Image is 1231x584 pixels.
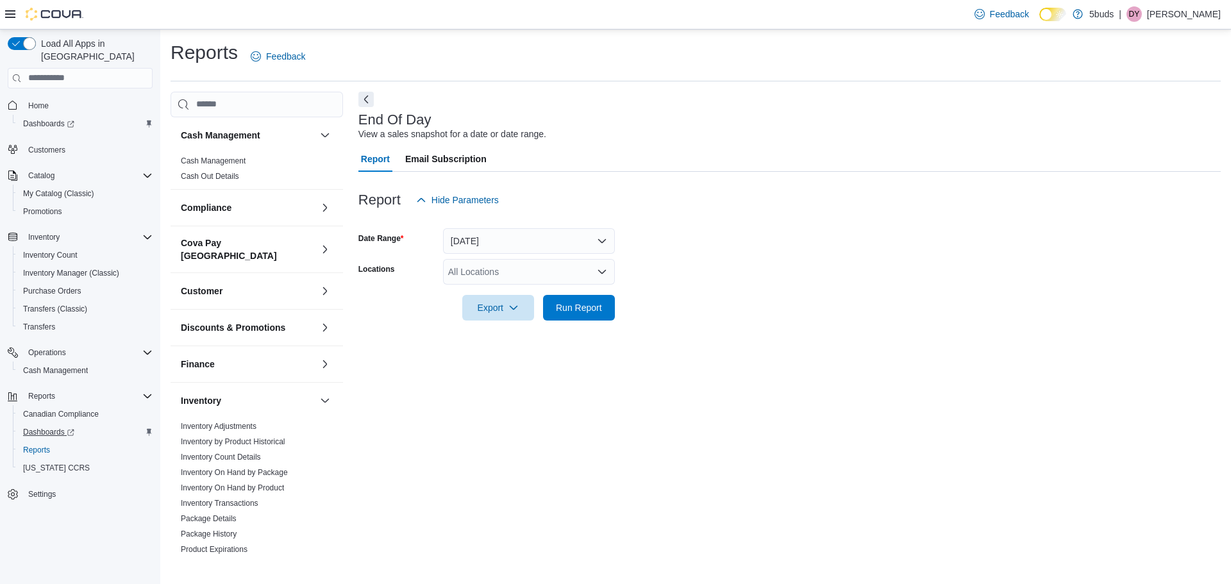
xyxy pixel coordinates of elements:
a: Inventory Manager (Classic) [18,265,124,281]
a: Dashboards [13,115,158,133]
span: Inventory On Hand by Product [181,483,284,493]
span: Feedback [266,50,305,63]
a: Inventory Adjustments [181,422,256,431]
a: Inventory On Hand by Package [181,468,288,477]
span: Cash Management [18,363,153,378]
button: Canadian Compliance [13,405,158,423]
span: Inventory Adjustments [181,421,256,431]
button: Purchase Orders [13,282,158,300]
span: Catalog [23,168,153,183]
span: Run Report [556,301,602,314]
span: Operations [28,347,66,358]
h3: Report [358,192,401,208]
button: Inventory [317,393,333,408]
button: Compliance [317,200,333,215]
div: Danielle Young [1126,6,1142,22]
a: Package Details [181,514,237,523]
span: Inventory Transactions [181,498,258,508]
button: Export [462,295,534,321]
div: Cash Management [171,153,343,189]
a: [US_STATE] CCRS [18,460,95,476]
button: Customer [317,283,333,299]
button: Inventory [3,228,158,246]
h1: Reports [171,40,238,65]
button: Cova Pay [GEOGRAPHIC_DATA] [317,242,333,257]
a: Package History [181,530,237,538]
span: Inventory Count Details [181,452,261,462]
span: My Catalog (Classic) [23,188,94,199]
a: Transfers [18,319,60,335]
span: Transfers (Classic) [23,304,87,314]
button: Finance [317,356,333,372]
span: Product Expirations [181,544,247,555]
a: Cash Out Details [181,172,239,181]
a: Customers [23,142,71,158]
button: Open list of options [597,267,607,277]
label: Date Range [358,233,404,244]
button: Transfers (Classic) [13,300,158,318]
a: Feedback [969,1,1034,27]
button: Cova Pay [GEOGRAPHIC_DATA] [181,237,315,262]
span: Promotions [18,204,153,219]
button: Cash Management [13,362,158,380]
h3: Finance [181,358,215,371]
span: Cash Management [181,156,246,166]
button: Reports [13,441,158,459]
nav: Complex example [8,91,153,537]
span: Feedback [990,8,1029,21]
span: Customers [23,142,153,158]
button: Compliance [181,201,315,214]
span: Package Details [181,513,237,524]
span: Dashboards [23,119,74,129]
span: Load All Apps in [GEOGRAPHIC_DATA] [36,37,153,63]
button: Run Report [543,295,615,321]
span: Reports [23,388,153,404]
a: Cash Management [181,156,246,165]
a: Transfers (Classic) [18,301,92,317]
a: Reports [18,442,55,458]
span: DY [1129,6,1140,22]
span: Reports [23,445,50,455]
p: | [1119,6,1121,22]
span: Dark Mode [1039,21,1040,22]
h3: Inventory [181,394,221,407]
span: Reports [18,442,153,458]
p: 5buds [1089,6,1114,22]
h3: Compliance [181,201,231,214]
div: View a sales snapshot for a date or date range. [358,128,546,141]
button: Catalog [3,167,158,185]
button: Promotions [13,203,158,221]
button: Transfers [13,318,158,336]
button: Finance [181,358,315,371]
h3: Customer [181,285,222,297]
button: Customer [181,285,315,297]
a: Inventory Count Details [181,453,261,462]
span: Transfers (Classic) [18,301,153,317]
a: Cash Management [18,363,93,378]
button: Discounts & Promotions [181,321,315,334]
a: Inventory by Product Historical [181,437,285,446]
span: Export [470,295,526,321]
p: [PERSON_NAME] [1147,6,1221,22]
a: Feedback [246,44,310,69]
span: Canadian Compliance [23,409,99,419]
button: Next [358,92,374,107]
button: Operations [23,345,71,360]
a: Settings [23,487,61,502]
button: Discounts & Promotions [317,320,333,335]
button: Operations [3,344,158,362]
a: Dashboards [18,116,80,131]
span: Inventory Manager (Classic) [23,268,119,278]
a: Dashboards [18,424,80,440]
span: Inventory Manager (Classic) [18,265,153,281]
button: [US_STATE] CCRS [13,459,158,477]
h3: Discounts & Promotions [181,321,285,334]
span: Catalog [28,171,54,181]
span: Settings [23,486,153,502]
a: Home [23,98,54,113]
label: Locations [358,264,395,274]
span: Hide Parameters [431,194,499,206]
span: Inventory Count [18,247,153,263]
button: Cash Management [317,128,333,143]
